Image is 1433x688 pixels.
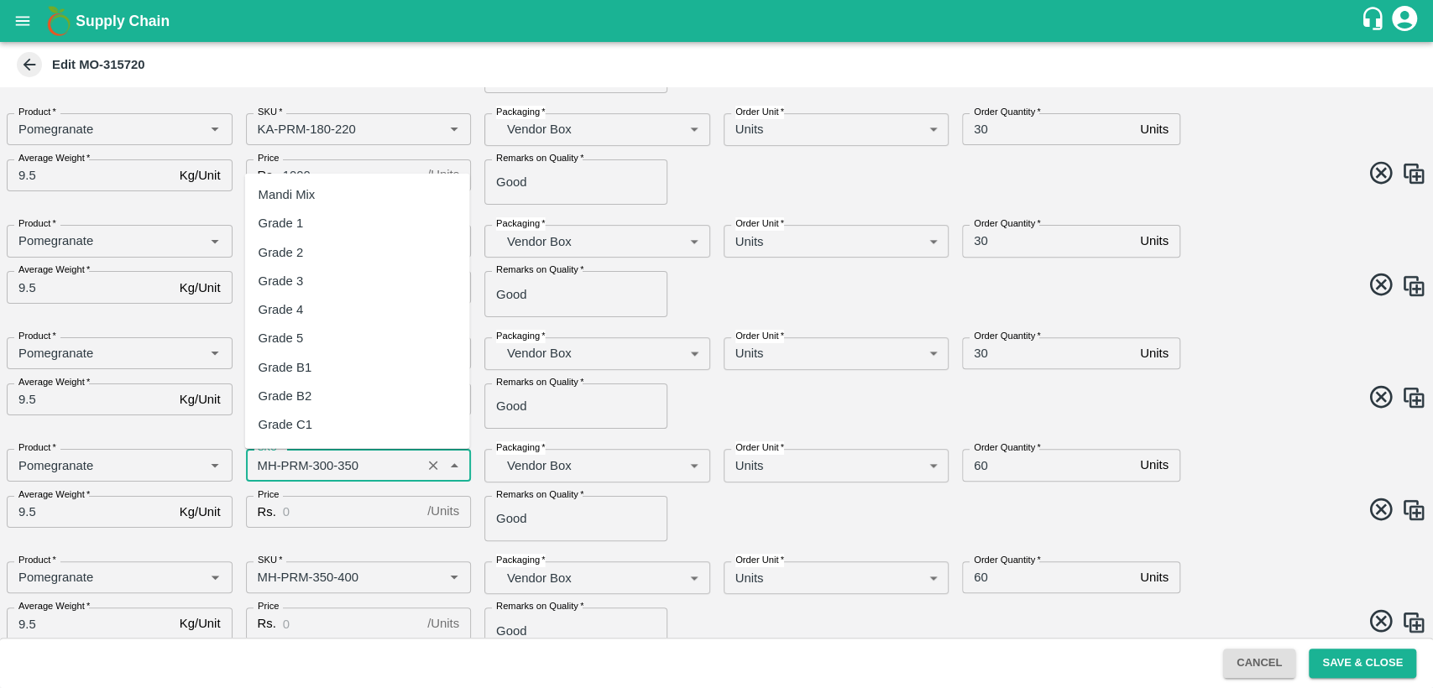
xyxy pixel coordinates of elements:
label: Product [18,554,56,567]
div: Grade C2 [259,444,312,462]
input: 0 [7,607,173,639]
label: Packaging [496,441,546,455]
label: SKU [258,554,282,567]
input: 0 [7,159,173,191]
label: Product [18,441,56,455]
label: Remarks on Quality [496,376,583,389]
p: Units [1140,344,1169,362]
img: CloneIcon [1401,610,1426,635]
p: Units [735,120,764,138]
button: Clear [422,454,445,477]
label: Remarks on Quality [496,263,583,277]
p: Units [1140,568,1169,586]
div: Grade 4 [259,300,304,319]
label: Order Quantity [974,441,1041,455]
button: Open [204,230,226,252]
label: Price [258,152,279,165]
input: 0 [283,159,421,191]
div: Grade 5 [259,329,304,347]
div: customer-support [1360,6,1389,36]
div: Grade 3 [259,272,304,290]
b: Edit MO-315720 [52,58,145,71]
button: Cancel [1223,649,1295,678]
label: Order Unit [735,330,784,343]
input: 0 [7,383,173,415]
div: Grade 2 [259,242,304,261]
p: Vendor Box [507,232,683,251]
label: Order Quantity [974,330,1041,343]
div: Grade C1 [259,415,312,434]
img: CloneIcon [1401,385,1426,410]
p: Vendor Box [507,344,683,362]
label: Average Weight [18,600,90,613]
p: Vendor Box [507,456,683,475]
label: Remarks on Quality [496,488,583,502]
p: Rs. [258,614,276,633]
p: Units [735,569,764,587]
p: Units [735,344,764,362]
label: Remarks on Quality [496,600,583,613]
p: Kg/Unit [180,279,221,297]
label: SKU [258,106,282,119]
label: Packaging [496,217,546,231]
label: Remarks on Quality [496,152,583,165]
p: Kg/Unit [180,390,221,409]
label: Order Quantity [974,106,1041,119]
input: 0 [962,113,1133,145]
label: Product [18,217,56,231]
label: Order Unit [735,106,784,119]
label: Average Weight [18,488,90,502]
button: Close [443,454,465,476]
button: Save & Close [1309,649,1416,678]
div: Grade 1 [259,214,304,232]
p: Vendor Box [507,569,683,587]
div: account of current user [1389,3,1420,39]
button: Open [443,118,465,140]
label: Average Weight [18,376,90,389]
label: Order Quantity [974,217,1041,231]
label: Order Quantity [974,554,1041,567]
label: Average Weight [18,263,90,277]
input: 0 [283,607,421,639]
p: Units [1140,456,1169,474]
div: Grade B2 [259,387,312,405]
p: Units [735,456,764,475]
label: Packaging [496,106,546,119]
img: logo [42,4,76,38]
button: Open [204,454,226,476]
input: 0 [962,449,1133,481]
label: Order Unit [735,441,784,455]
input: 0 [7,271,173,303]
p: Kg/Unit [180,166,221,185]
button: Open [204,566,226,588]
label: Price [258,600,279,613]
p: Rs. [258,166,276,185]
label: Order Unit [735,217,784,231]
button: open drawer [3,2,42,40]
label: Product [18,330,56,343]
p: Units [1140,232,1169,250]
label: Packaging [496,330,546,343]
div: Mandi Mix [259,185,316,204]
p: Units [735,232,764,251]
b: Supply Chain [76,13,170,29]
label: Order Unit [735,554,784,567]
input: 0 [962,225,1133,257]
label: Packaging [496,554,546,567]
img: CloneIcon [1401,161,1426,186]
p: Kg/Unit [180,614,221,633]
a: Supply Chain [76,9,1360,33]
button: Open [204,342,226,364]
label: Product [18,106,56,119]
input: 0 [283,496,421,528]
p: Vendor Box [507,120,683,138]
input: 0 [7,496,173,528]
img: CloneIcon [1401,274,1426,299]
div: Grade B1 [259,357,312,376]
img: CloneIcon [1401,498,1426,523]
label: Average Weight [18,152,90,165]
button: Open [443,566,465,588]
p: Kg/Unit [180,503,221,521]
label: Price [258,488,279,502]
input: 0 [962,561,1133,593]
